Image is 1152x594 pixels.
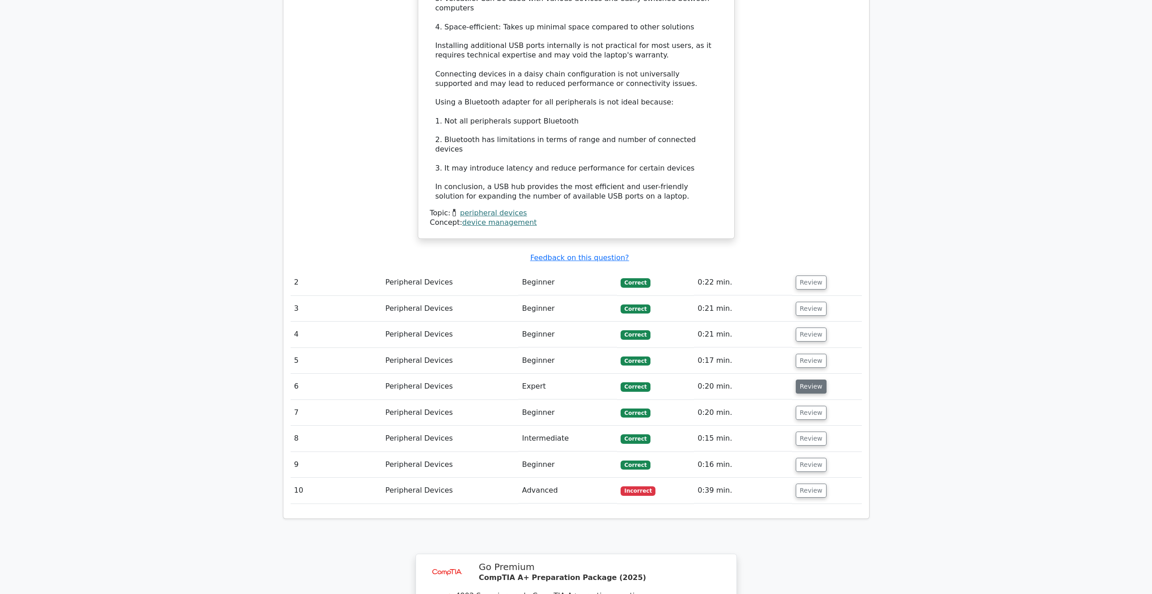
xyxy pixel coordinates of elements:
td: Advanced [518,478,617,504]
td: 0:17 min. [694,348,792,374]
td: 0:15 min. [694,426,792,451]
td: Peripheral Devices [382,374,518,399]
span: Correct [621,304,650,314]
td: Peripheral Devices [382,348,518,374]
td: Beginner [518,452,617,478]
td: 0:22 min. [694,270,792,295]
button: Review [796,432,827,446]
td: 0:20 min. [694,374,792,399]
button: Review [796,302,827,316]
td: Peripheral Devices [382,426,518,451]
span: Correct [621,330,650,339]
div: Topic: [430,209,722,218]
td: Peripheral Devices [382,400,518,426]
td: 10 [291,478,382,504]
td: 9 [291,452,382,478]
td: Peripheral Devices [382,322,518,347]
span: Incorrect [621,486,655,495]
td: Peripheral Devices [382,270,518,295]
td: Beginner [518,322,617,347]
td: 0:39 min. [694,478,792,504]
td: Beginner [518,270,617,295]
button: Review [796,380,827,394]
span: Correct [621,409,650,418]
span: Correct [621,461,650,470]
button: Review [796,484,827,498]
td: Beginner [518,400,617,426]
td: 4 [291,322,382,347]
td: 7 [291,400,382,426]
div: Concept: [430,218,722,228]
td: Expert [518,374,617,399]
td: 3 [291,296,382,322]
td: 2 [291,270,382,295]
td: Beginner [518,296,617,322]
td: 0:21 min. [694,322,792,347]
td: Peripheral Devices [382,452,518,478]
td: 0:20 min. [694,400,792,426]
button: Review [796,276,827,290]
a: peripheral devices [460,209,527,217]
td: Peripheral Devices [382,478,518,504]
span: Correct [621,356,650,366]
a: device management [462,218,537,227]
td: 0:21 min. [694,296,792,322]
td: 8 [291,426,382,451]
td: Beginner [518,348,617,374]
td: 0:16 min. [694,452,792,478]
span: Correct [621,278,650,287]
a: Feedback on this question? [530,253,629,262]
td: 6 [291,374,382,399]
span: Correct [621,434,650,443]
button: Review [796,458,827,472]
td: Peripheral Devices [382,296,518,322]
td: Intermediate [518,426,617,451]
button: Review [796,354,827,368]
td: 5 [291,348,382,374]
span: Correct [621,382,650,391]
button: Review [796,406,827,420]
button: Review [796,328,827,342]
